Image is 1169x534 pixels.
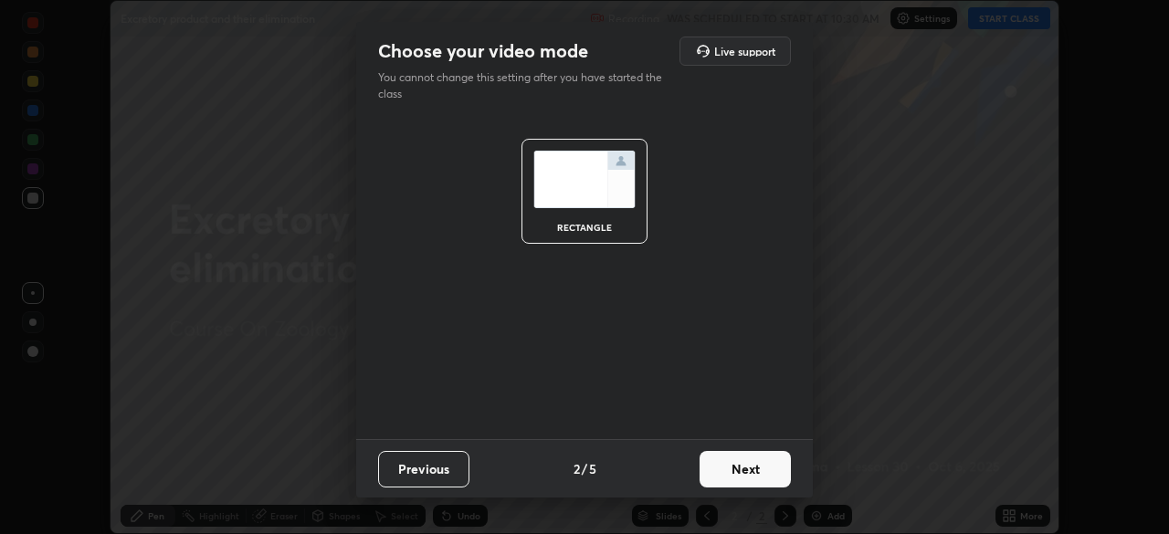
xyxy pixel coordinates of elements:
[700,451,791,487] button: Next
[548,223,621,232] div: rectangle
[378,451,469,487] button: Previous
[378,69,674,102] p: You cannot change this setting after you have started the class
[574,459,580,478] h4: 2
[589,459,596,478] h4: 5
[378,39,588,63] h2: Choose your video mode
[582,459,587,478] h4: /
[714,46,775,57] h5: Live support
[533,151,636,208] img: normalScreenIcon.ae25ed63.svg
